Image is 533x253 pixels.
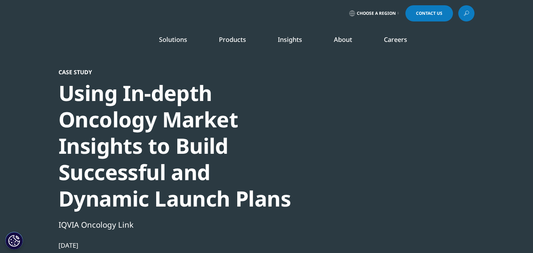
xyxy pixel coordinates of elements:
[59,80,300,212] div: Using In-depth Oncology Market Insights to Build Successful and Dynamic Launch Plans
[159,35,187,44] a: Solutions
[118,25,474,58] nav: Primary
[405,5,453,21] a: Contact Us
[59,241,300,249] div: [DATE]
[334,35,352,44] a: About
[219,35,246,44] a: Products
[357,11,396,16] span: Choose a Region
[384,35,407,44] a: Careers
[416,11,442,15] span: Contact Us
[5,232,23,249] button: Cookies Settings
[278,35,302,44] a: Insights
[59,219,300,230] div: IQVIA Oncology Link
[59,69,300,76] div: Case Study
